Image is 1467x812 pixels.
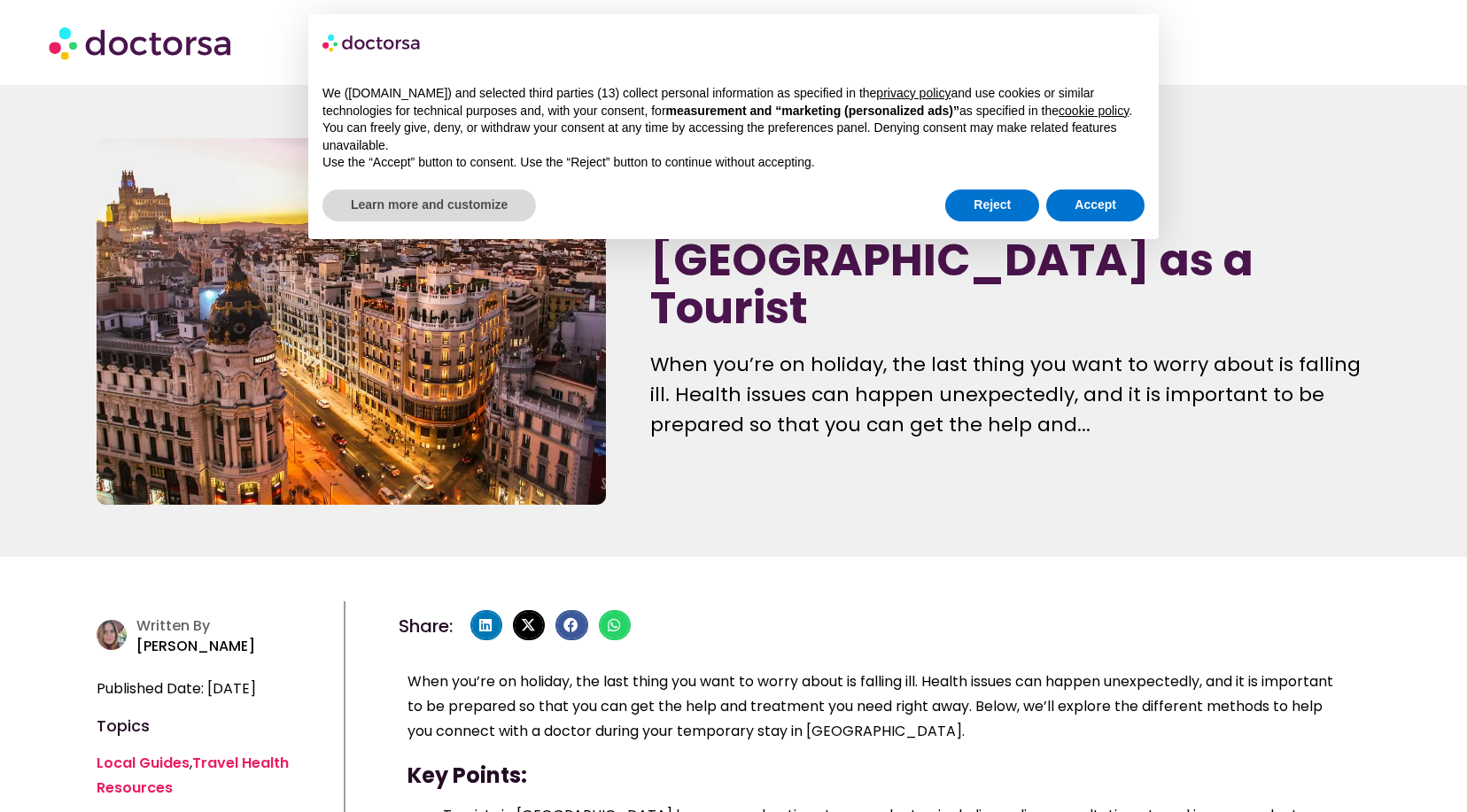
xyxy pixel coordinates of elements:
[650,189,1370,332] h1: Seeing a Doctor in [GEOGRAPHIC_DATA] as a Tourist
[322,154,1145,172] p: Use the “Accept” button to consent. Use the “Reject” button to continue without accepting.
[322,120,1145,154] p: You can freely give, deny, or withdraw your consent at any time by accessing the preferences pane...
[322,189,536,221] button: Learn more and customize
[97,677,256,701] span: Published Date: [DATE]
[136,617,335,634] h4: Written By
[97,620,127,650] img: author
[407,671,1333,741] span: When you’re on holiday, the last thing you want to worry about is falling ill. Health issues can ...
[399,617,453,635] h4: Share:
[97,719,335,733] h4: Topics
[97,138,605,505] img: Seeing a Doctor in Spain as a Tourist - a practical guide for travelers
[1059,104,1129,118] a: cookie policy
[555,610,587,640] div: Share on facebook
[97,753,289,798] a: Travel Health Resources
[513,610,545,640] div: Share on x-twitter
[97,753,289,798] span: ,
[876,86,951,100] a: privacy policy
[945,189,1039,221] button: Reject
[136,634,335,659] p: [PERSON_NAME]
[407,761,527,790] strong: Key Points:
[1046,189,1145,221] button: Accept
[650,350,1370,440] p: When you’re on holiday, the last thing you want to worry about is falling ill. Health issues can ...
[666,104,959,118] strong: measurement and “marketing (personalized ads)”
[322,85,1145,120] p: We ([DOMAIN_NAME]) and selected third parties (13) collect personal information as specified in t...
[599,610,631,640] div: Share on whatsapp
[322,28,422,57] img: logo
[470,610,502,640] div: Share on linkedin
[97,753,190,773] a: Local Guides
